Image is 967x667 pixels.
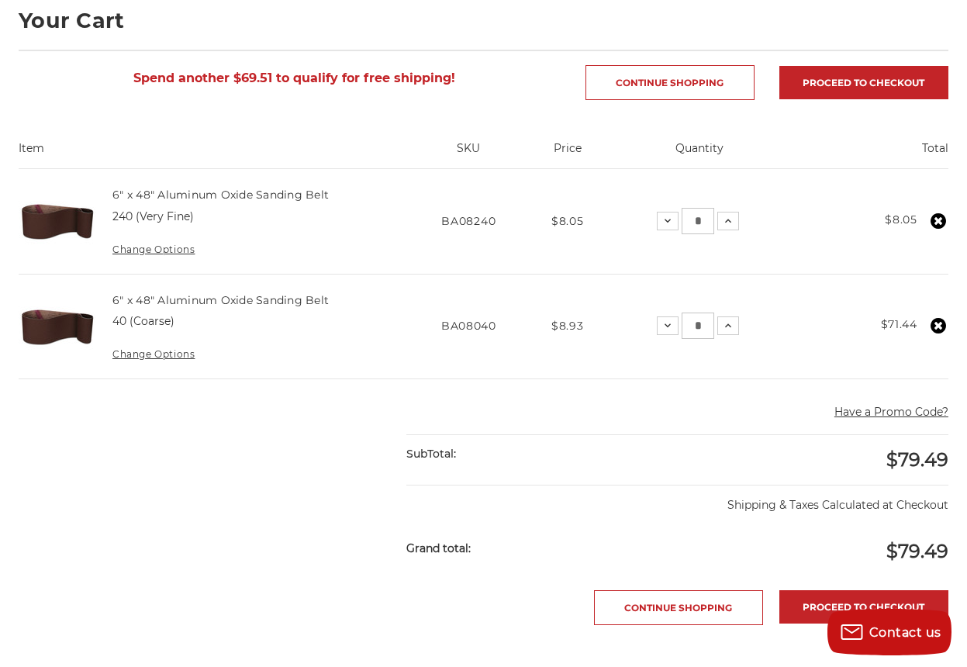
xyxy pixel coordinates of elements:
[406,541,471,555] strong: Grand total:
[406,435,678,473] div: SubTotal:
[869,625,941,640] span: Contact us
[886,448,948,471] span: $79.49
[827,609,951,655] button: Contact us
[531,140,604,168] th: Price
[441,214,496,228] span: BA08240
[682,208,714,234] input: 6" x 48" Aluminum Oxide Sanding Belt Quantity:
[112,244,195,255] a: Change Options
[682,313,714,339] input: 6" x 48" Aluminum Oxide Sanding Belt Quantity:
[112,188,329,202] a: 6" x 48" Aluminum Oxide Sanding Belt
[886,540,948,562] span: $79.49
[19,182,96,260] img: 6" x 48" Aluminum Oxide Sanding Belt
[133,71,455,85] span: Spend another $69.51 to qualify for free shipping!
[885,213,917,226] strong: $8.05
[604,140,796,168] th: Quantity
[406,140,531,168] th: SKU
[834,404,948,420] button: Have a Promo Code?
[551,214,584,228] span: $8.05
[779,66,948,99] a: Proceed to checkout
[19,140,406,168] th: Item
[779,590,948,624] a: Proceed to checkout
[112,313,174,330] dd: 40 (Coarse)
[585,65,755,100] a: Continue Shopping
[551,319,584,333] span: $8.93
[112,293,329,307] a: 6" x 48" Aluminum Oxide Sanding Belt
[19,288,96,365] img: 6" x 48" Aluminum Oxide Sanding Belt
[19,10,948,31] h1: Your Cart
[881,317,917,331] strong: $71.44
[795,140,948,168] th: Total
[441,319,496,333] span: BA08040
[594,590,763,625] a: Continue Shopping
[755,641,948,655] p: -- or use --
[112,348,195,360] a: Change Options
[406,485,948,513] p: Shipping & Taxes Calculated at Checkout
[112,209,194,225] dd: 240 (Very Fine)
